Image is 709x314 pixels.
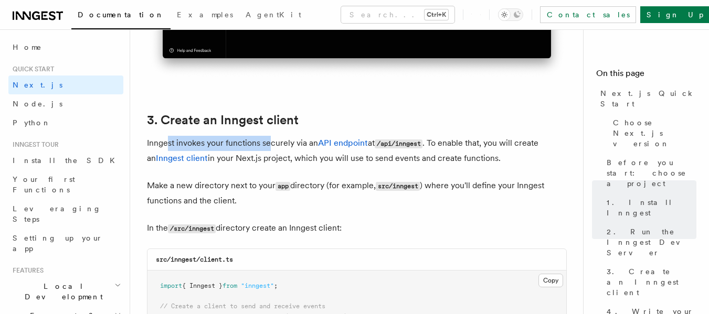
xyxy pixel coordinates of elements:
[13,100,62,108] span: Node.js
[13,234,103,253] span: Setting up your app
[613,117,696,149] span: Choose Next.js version
[8,266,44,275] span: Features
[8,65,54,73] span: Quick start
[609,113,696,153] a: Choose Next.js version
[239,3,308,28] a: AgentKit
[607,226,696,258] span: 2. Run the Inngest Dev Server
[8,170,123,199] a: Your first Functions
[246,10,301,19] span: AgentKit
[78,10,164,19] span: Documentation
[8,113,123,132] a: Python
[538,274,563,287] button: Copy
[13,81,62,89] span: Next.js
[602,262,696,302] a: 3. Create an Inngest client
[607,266,696,298] span: 3. Create an Inngest client
[607,157,696,189] span: Before you start: choose a project
[602,222,696,262] a: 2. Run the Inngest Dev Server
[274,282,278,289] span: ;
[498,8,523,21] button: Toggle dark mode
[13,118,51,127] span: Python
[156,153,208,163] a: Inngest client
[168,224,216,233] code: /src/inngest
[13,42,42,52] span: Home
[171,3,239,28] a: Examples
[223,282,237,289] span: from
[318,138,368,148] a: API endpoint
[540,6,636,23] a: Contact sales
[182,282,223,289] span: { Inngest }
[8,229,123,258] a: Setting up your app
[8,140,59,149] span: Inngest tour
[602,153,696,193] a: Before you start: choose a project
[8,281,114,302] span: Local Development
[160,302,325,310] span: // Create a client to send and receive events
[341,6,454,23] button: Search...Ctrl+K
[607,197,696,218] span: 1. Install Inngest
[13,204,101,223] span: Leveraging Steps
[376,182,420,191] code: src/inngest
[600,88,696,109] span: Next.js Quick Start
[177,10,233,19] span: Examples
[8,277,123,306] button: Local Development
[425,9,448,20] kbd: Ctrl+K
[8,38,123,57] a: Home
[71,3,171,29] a: Documentation
[8,75,123,94] a: Next.js
[156,256,233,263] code: src/inngest/client.ts
[147,136,567,166] p: Inngest invokes your functions securely via an at . To enable that, you will create an in your Ne...
[602,193,696,222] a: 1. Install Inngest
[8,151,123,170] a: Install the SDK
[596,84,696,113] a: Next.js Quick Start
[147,178,567,208] p: Make a new directory next to your directory (for example, ) where you'll define your Inngest func...
[276,182,290,191] code: app
[8,94,123,113] a: Node.js
[160,282,182,289] span: import
[596,67,696,84] h4: On this page
[8,199,123,229] a: Leveraging Steps
[375,139,422,148] code: /api/inngest
[13,156,121,165] span: Install the SDK
[147,113,299,127] a: 3. Create an Inngest client
[13,175,75,194] span: Your first Functions
[241,282,274,289] span: "inngest"
[147,221,567,236] p: In the directory create an Inngest client:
